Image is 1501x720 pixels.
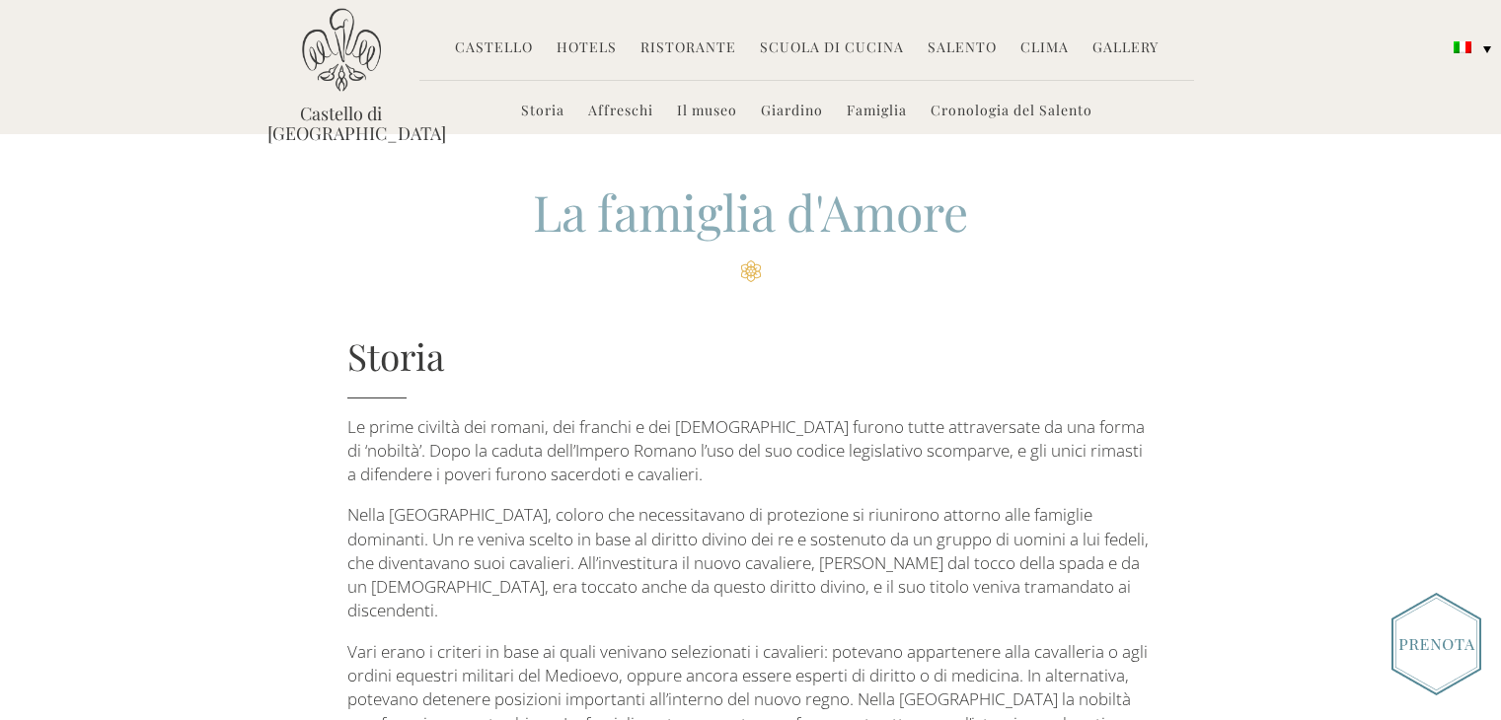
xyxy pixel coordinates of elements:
[640,37,736,60] a: Ristorante
[302,8,381,92] img: Castello di Ugento
[557,37,617,60] a: Hotels
[347,503,1154,622] p: Nella [GEOGRAPHIC_DATA], coloro che necessitavano di protezione si riunirono attorno alle famigli...
[521,101,564,123] a: Storia
[1391,593,1481,695] img: Book_Button_Italian.png
[347,330,1154,398] h4: Storia
[1092,37,1159,60] a: Gallery
[847,101,907,123] a: Famiglia
[931,101,1092,123] a: Cronologia del Salento
[347,179,1154,282] h2: La famiglia d'Amore
[267,104,415,143] a: Castello di [GEOGRAPHIC_DATA]
[1454,41,1471,53] img: Italiano
[1020,37,1069,60] a: Clima
[588,101,653,123] a: Affreschi
[455,37,533,60] a: Castello
[928,37,997,60] a: Salento
[760,37,904,60] a: Scuola di Cucina
[677,101,737,123] a: Il museo
[347,415,1154,487] p: Le prime civiltà dei romani, dei franchi e dei [DEMOGRAPHIC_DATA] furono tutte attraversate da un...
[761,101,823,123] a: Giardino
